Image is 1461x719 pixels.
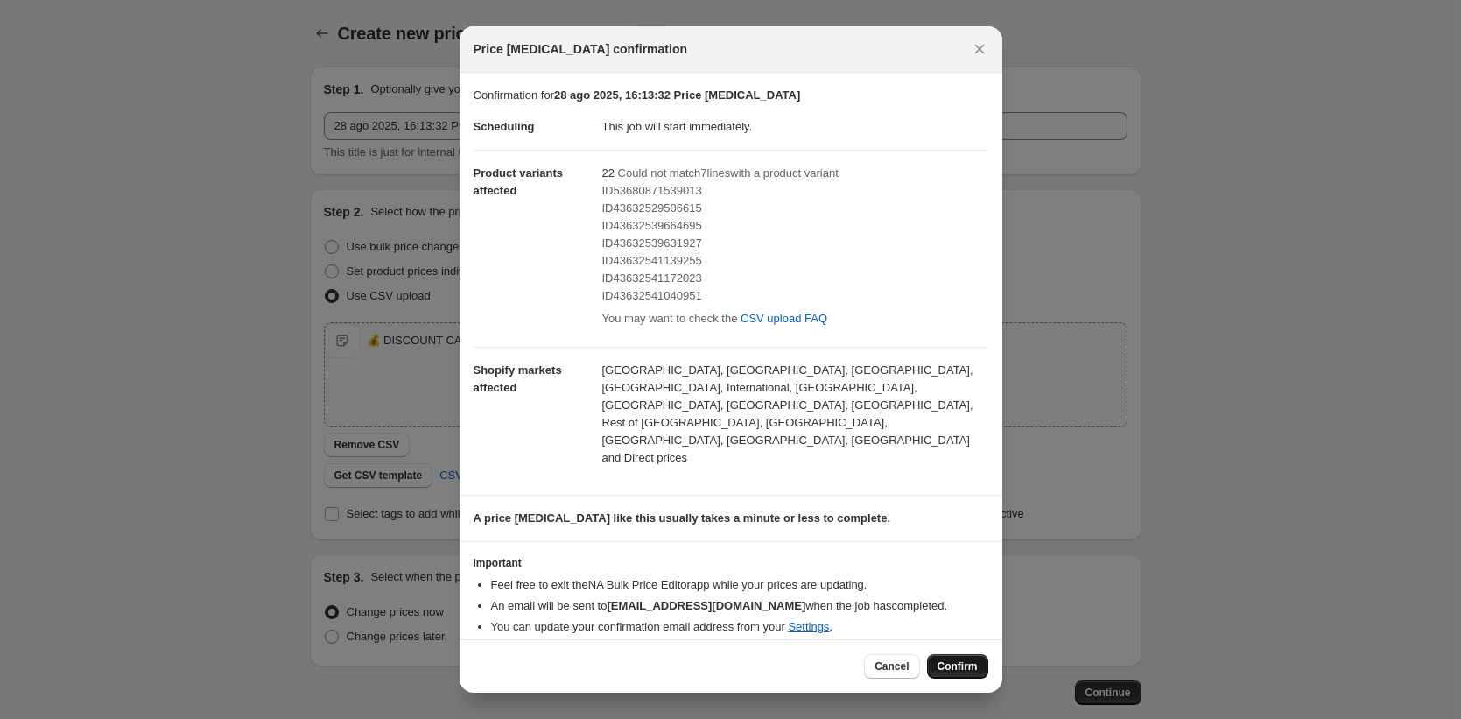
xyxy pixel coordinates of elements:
span: Price [MEDICAL_DATA] confirmation [474,40,688,58]
span: ID43632529506615 [602,201,702,215]
a: CSV upload FAQ [730,305,838,333]
span: ID43632541139255 [602,254,702,267]
dd: [GEOGRAPHIC_DATA], [GEOGRAPHIC_DATA], [GEOGRAPHIC_DATA], [GEOGRAPHIC_DATA], International, [GEOGR... [602,347,988,481]
p: Confirmation for [474,87,988,104]
h3: Important [474,556,988,570]
b: 28 ago 2025, 16:13:32 Price [MEDICAL_DATA] [554,88,800,102]
li: You can update your confirmation email address from your . [491,618,988,636]
span: Confirm [938,659,978,673]
span: ID43632541040951 [602,289,702,302]
span: CSV upload FAQ [741,310,827,328]
b: A price [MEDICAL_DATA] like this usually takes a minute or less to complete. [474,511,891,525]
li: Feel free to exit the NA Bulk Price Editor app while your prices are updating. [491,576,988,594]
dd: This job will start immediately. [602,104,988,150]
li: An email will be sent to when the job has completed . [491,597,988,615]
span: ID43632541172023 [602,271,702,285]
span: ID43632539631927 [602,236,702,250]
span: Scheduling [474,120,535,133]
b: [EMAIL_ADDRESS][DOMAIN_NAME] [607,599,805,612]
button: Cancel [864,654,919,679]
button: Confirm [927,654,988,679]
span: Cancel [874,659,909,673]
span: ID43632539664695 [602,219,702,232]
a: Settings [788,620,829,633]
span: Shopify markets affected [474,363,562,394]
span: You may want to check the [602,312,738,325]
span: ID53680871539013 [602,184,702,197]
span: Could not match 7 line s with a product variant [618,166,839,180]
button: Close [967,37,992,61]
div: 22 [602,165,988,333]
span: Product variants affected [474,166,564,197]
